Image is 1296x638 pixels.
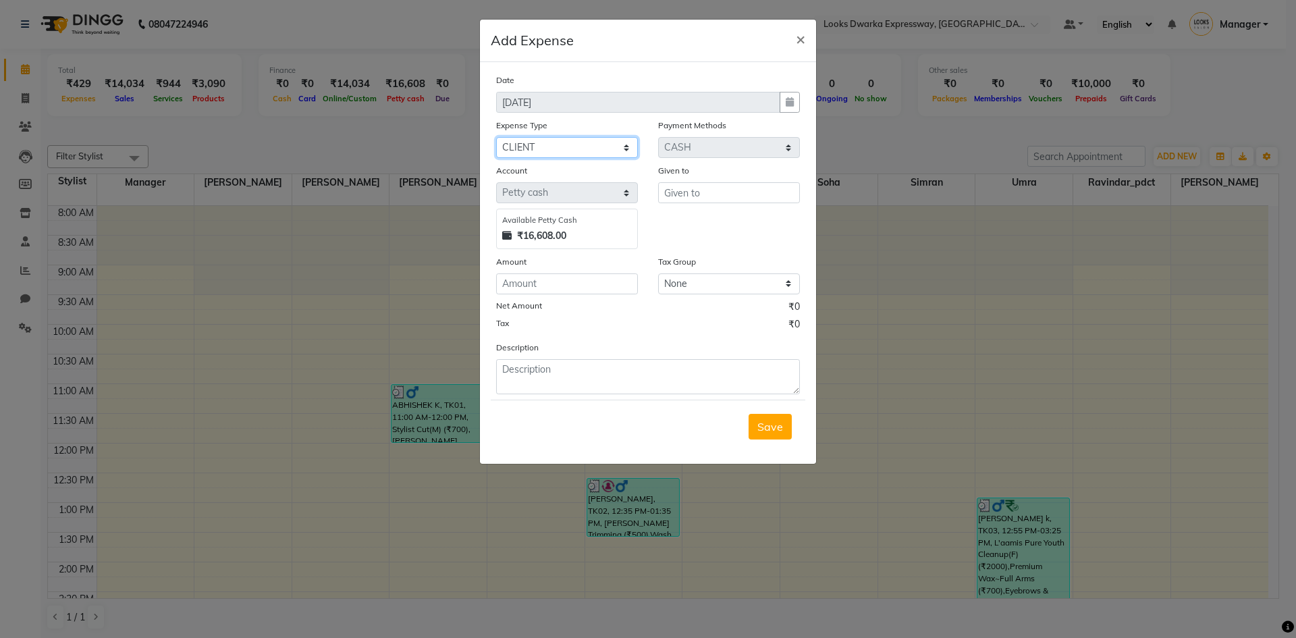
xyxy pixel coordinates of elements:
label: Given to [658,165,689,177]
label: Expense Type [496,119,547,132]
span: ₹0 [788,300,800,317]
span: ₹0 [788,317,800,335]
button: Save [749,414,792,440]
button: Close [785,20,816,57]
label: Tax Group [658,256,696,268]
input: Given to [658,182,800,203]
label: Net Amount [496,300,542,312]
label: Tax [496,317,509,329]
strong: ₹16,608.00 [517,229,566,243]
span: Save [757,420,783,433]
label: Payment Methods [658,119,726,132]
input: Amount [496,273,638,294]
label: Date [496,74,514,86]
div: Available Petty Cash [502,215,632,226]
label: Amount [496,256,526,268]
h5: Add Expense [491,30,574,51]
span: × [796,28,805,49]
label: Account [496,165,527,177]
label: Description [496,342,539,354]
